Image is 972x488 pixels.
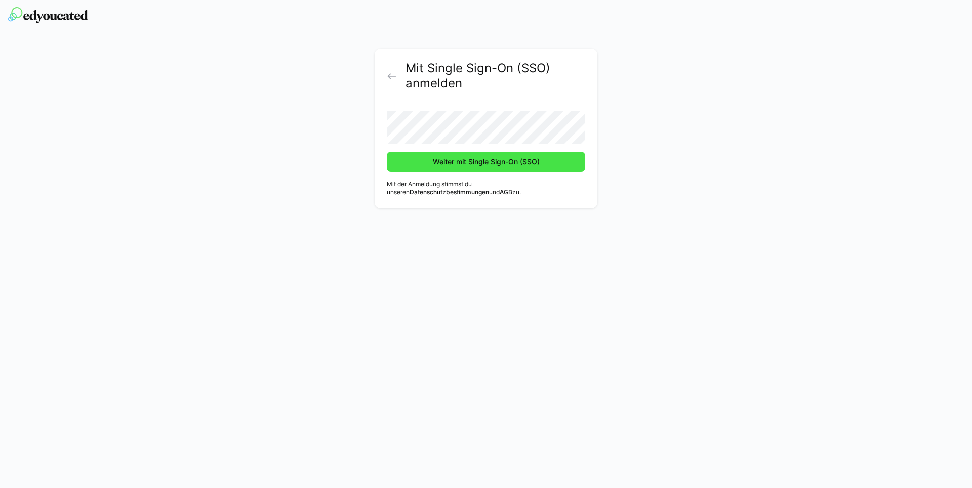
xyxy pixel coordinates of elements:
[387,152,585,172] button: Weiter mit Single Sign-On (SSO)
[410,188,489,196] a: Datenschutzbestimmungen
[431,157,541,167] span: Weiter mit Single Sign-On (SSO)
[387,180,585,196] p: Mit der Anmeldung stimmst du unseren und zu.
[406,61,585,91] h2: Mit Single Sign-On (SSO) anmelden
[8,7,88,23] img: edyoucated
[500,188,512,196] a: AGB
